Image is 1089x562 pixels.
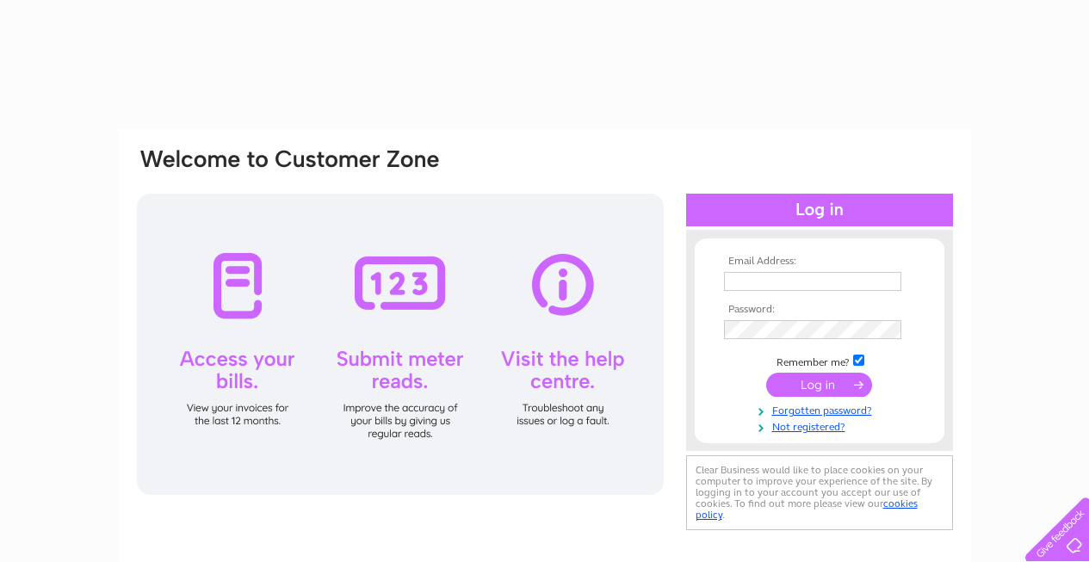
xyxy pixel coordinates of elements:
a: cookies policy [696,497,918,521]
td: Remember me? [720,352,919,369]
input: Submit [766,373,872,397]
a: Forgotten password? [724,401,919,417]
div: Clear Business would like to place cookies on your computer to improve your experience of the sit... [686,455,953,530]
th: Password: [720,304,919,316]
th: Email Address: [720,256,919,268]
a: Not registered? [724,417,919,434]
